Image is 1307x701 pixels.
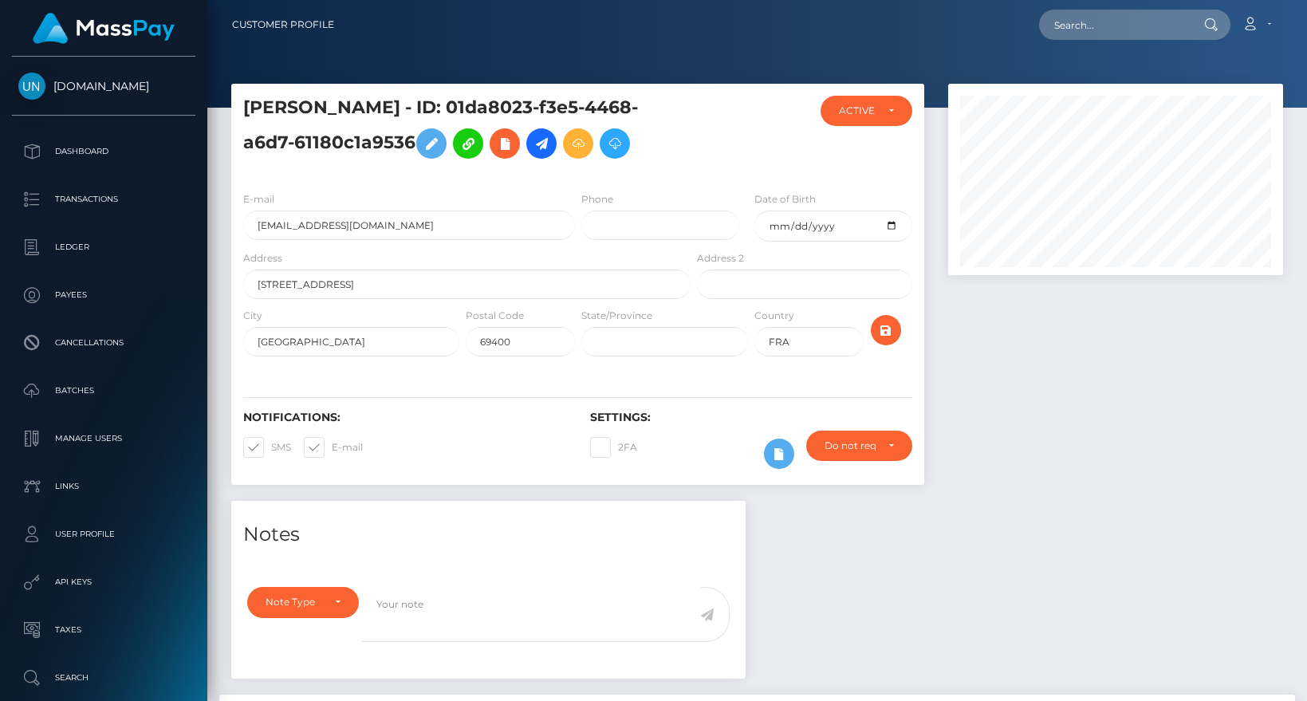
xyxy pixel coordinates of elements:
[12,610,195,650] a: Taxes
[266,596,322,608] div: Note Type
[12,658,195,698] a: Search
[581,192,613,207] label: Phone
[18,140,189,163] p: Dashboard
[33,13,175,44] img: MassPay Logo
[18,618,189,642] p: Taxes
[18,331,189,355] p: Cancellations
[590,437,637,458] label: 2FA
[12,419,195,459] a: Manage Users
[825,439,876,452] div: Do not require
[754,192,816,207] label: Date of Birth
[697,251,744,266] label: Address 2
[12,371,195,411] a: Batches
[18,73,45,100] img: Unlockt.me
[247,587,359,617] button: Note Type
[12,323,195,363] a: Cancellations
[18,522,189,546] p: User Profile
[304,437,363,458] label: E-mail
[466,309,524,323] label: Postal Code
[839,104,876,117] div: ACTIVE
[754,309,794,323] label: Country
[243,192,274,207] label: E-mail
[821,96,912,126] button: ACTIVE
[18,475,189,498] p: Links
[526,128,557,159] a: Initiate Payout
[232,8,334,41] a: Customer Profile
[12,514,195,554] a: User Profile
[12,275,195,315] a: Payees
[12,562,195,602] a: API Keys
[581,309,652,323] label: State/Province
[243,309,262,323] label: City
[243,521,734,549] h4: Notes
[18,570,189,594] p: API Keys
[18,235,189,259] p: Ledger
[18,187,189,211] p: Transactions
[18,427,189,451] p: Manage Users
[243,251,282,266] label: Address
[12,467,195,506] a: Links
[243,96,682,167] h5: [PERSON_NAME] - ID: 01da8023-f3e5-4468-a6d7-61180c1a9536
[243,411,566,424] h6: Notifications:
[18,379,189,403] p: Batches
[12,79,195,93] span: [DOMAIN_NAME]
[1039,10,1189,40] input: Search...
[18,283,189,307] p: Payees
[12,227,195,267] a: Ledger
[12,179,195,219] a: Transactions
[18,666,189,690] p: Search
[12,132,195,171] a: Dashboard
[806,431,912,461] button: Do not require
[590,411,913,424] h6: Settings:
[243,437,291,458] label: SMS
